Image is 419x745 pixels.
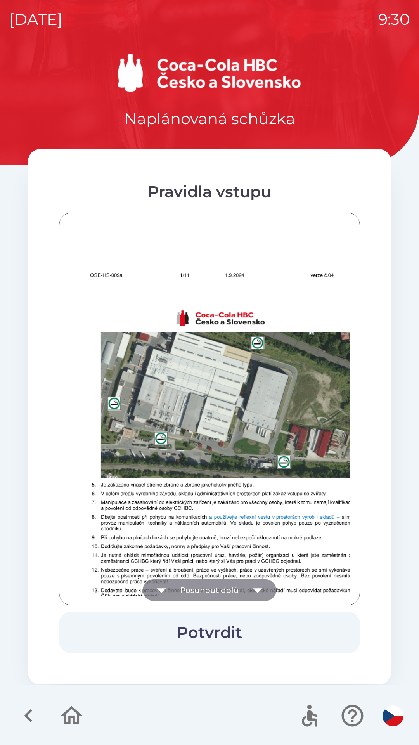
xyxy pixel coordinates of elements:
[59,612,360,653] button: Potvrdit
[9,8,62,31] p: [DATE]
[59,180,360,203] div: Pravidla vstupu
[383,705,403,726] img: cs flag
[378,8,410,31] p: 9:30
[124,107,295,130] p: Naplánovaná schůzka
[143,579,276,601] button: Posunout dolů
[69,296,370,722] img: VGglmRcuQ4JDeG8FRTn2z89J9hbt9UD20+fv+0zBkYP+EYEcIxD+ESX5shAQAkJACAgBISAEhIAQyCEERCDkkIGW2xQCQkAIC...
[28,54,391,92] img: Logo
